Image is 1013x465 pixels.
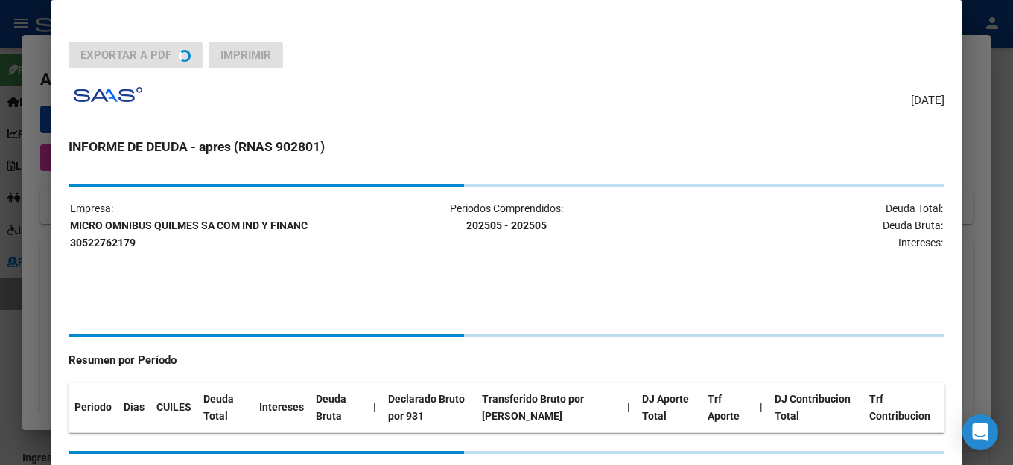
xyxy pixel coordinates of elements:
[253,383,310,432] th: Intereses
[702,383,754,432] th: Trf Aporte
[636,383,702,432] th: DJ Aporte Total
[69,352,944,369] h4: Resumen por Período
[220,48,271,62] span: Imprimir
[769,383,863,432] th: DJ Contribucion Total
[310,383,366,432] th: Deuda Bruta
[69,383,118,432] th: Periodo
[70,200,360,251] p: Empresa:
[209,42,283,68] button: Imprimir
[197,383,253,432] th: Deuda Total
[69,42,203,68] button: Exportar a PDF
[69,137,944,156] h3: INFORME DE DEUDA - apres (RNAS 902801)
[150,383,197,432] th: CUILES
[863,383,944,432] th: Trf Contribucion
[382,383,476,432] th: Declarado Bruto por 931
[80,48,171,62] span: Exportar a PDF
[466,219,547,231] strong: 202505 - 202505
[70,219,308,248] strong: MICRO OMNIBUS QUILMES SA COM IND Y FINANC 30522762179
[621,383,636,432] th: |
[962,414,998,450] div: Open Intercom Messenger
[911,92,944,109] span: [DATE]
[367,383,382,432] th: |
[653,200,943,251] p: Deuda Total: Deuda Bruta: Intereses:
[361,200,651,234] p: Periodos Comprendidos:
[754,383,769,432] th: |
[476,383,621,432] th: Transferido Bruto por [PERSON_NAME]
[118,383,150,432] th: Dias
